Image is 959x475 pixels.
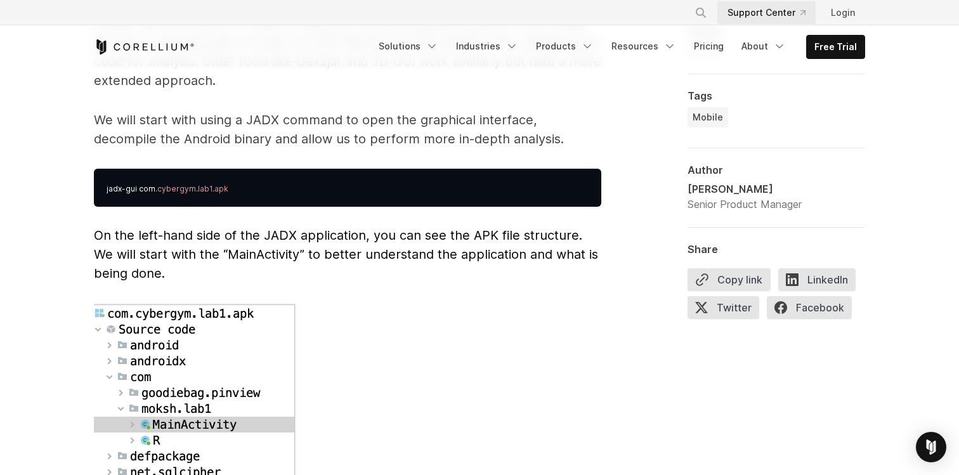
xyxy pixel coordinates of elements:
div: Share [688,243,865,256]
div: Open Intercom Messenger [916,432,946,462]
span: Twitter [688,296,759,319]
a: Login [821,1,865,24]
span: jadx-gui com [107,184,155,193]
a: Pricing [686,35,731,58]
a: Support Center [717,1,816,24]
a: Products [528,35,601,58]
a: Resources [604,35,684,58]
a: About [734,35,793,58]
div: Author [688,164,865,176]
button: Search [689,1,712,24]
a: Free Trial [807,36,864,58]
a: LinkedIn [778,268,863,296]
span: Mobile [693,111,723,124]
div: Tags [688,89,865,102]
span: LinkedIn [778,268,856,291]
a: Corellium Home [94,39,195,55]
a: Solutions [371,35,446,58]
p: We will start with using a JADX command to open the graphical interface, decompile the Android bi... [94,110,601,148]
a: Mobile [688,107,728,127]
div: Senior Product Manager [688,197,802,212]
div: Navigation Menu [679,1,865,24]
span: On the left-hand side of the JADX application, you can see the APK file structure. We will start ... [94,228,598,281]
div: Navigation Menu [371,35,865,59]
a: Industries [448,35,526,58]
button: Copy link [688,268,771,291]
span: Facebook [767,296,852,319]
a: Twitter [688,296,767,324]
div: [PERSON_NAME] [688,181,802,197]
span: .cybergym.lab1.apk [155,184,228,193]
a: Facebook [767,296,859,324]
